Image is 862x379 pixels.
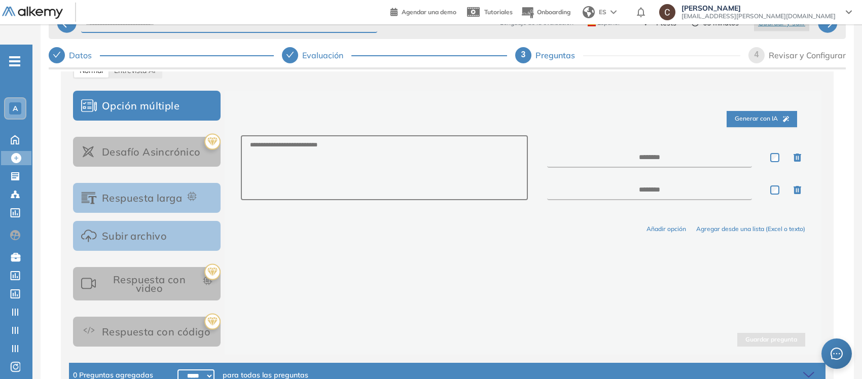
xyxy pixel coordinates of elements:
[2,7,63,19] img: Logo
[282,47,507,63] div: Evaluación
[9,60,20,62] i: -
[599,8,606,17] span: ES
[769,47,846,63] div: Revisar y Configurar
[583,6,595,18] img: world
[735,114,789,124] span: Generar con IA
[696,224,805,234] button: Agregar desde una lista (Excel o texto)
[831,348,843,360] span: message
[69,47,100,63] div: Datos
[49,47,274,63] div: Datos
[737,333,805,347] button: Guardar pregunta
[73,91,221,121] button: Opción múltiple
[521,2,570,23] button: Onboarding
[13,104,18,112] span: A
[515,47,740,63] div: 3Preguntas
[302,47,351,63] div: Evaluación
[646,224,686,234] button: Añadir opción
[681,12,836,20] span: [EMAIL_ADDRESS][PERSON_NAME][DOMAIN_NAME]
[484,8,513,16] span: Tutoriales
[80,66,103,75] span: Normal
[286,51,294,59] span: check
[535,47,583,63] div: Preguntas
[73,183,221,213] button: Respuesta larga
[748,47,846,63] div: 4Revisar y Configurar
[755,50,759,59] span: 4
[610,10,617,14] img: arrow
[727,111,797,127] button: Generar con IA
[521,50,526,59] span: 3
[537,8,570,16] span: Onboarding
[402,8,456,16] span: Agendar una demo
[681,4,836,12] span: [PERSON_NAME]
[390,5,456,17] a: Agendar una demo
[53,51,61,59] span: check
[114,66,156,75] span: AI
[73,221,221,251] button: Subir archivo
